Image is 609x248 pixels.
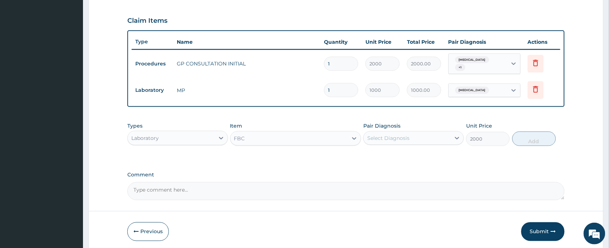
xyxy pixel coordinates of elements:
[367,134,409,142] div: Select Diagnosis
[42,77,100,150] span: We're online!
[403,35,445,49] th: Total Price
[127,17,167,25] h3: Claim Items
[127,172,565,178] label: Comment
[173,83,320,98] td: MP
[455,64,465,71] span: + 1
[521,222,565,241] button: Submit
[127,222,169,241] button: Previous
[118,4,136,21] div: Minimize live chat window
[173,56,320,71] td: GP CONSULTATION INITIAL
[512,132,556,146] button: Add
[524,35,560,49] th: Actions
[132,84,173,97] td: Laboratory
[173,35,320,49] th: Name
[363,122,400,129] label: Pair Diagnosis
[230,122,242,129] label: Item
[132,57,173,70] td: Procedures
[362,35,403,49] th: Unit Price
[455,56,489,64] span: [MEDICAL_DATA]
[131,134,159,142] div: Laboratory
[4,168,137,194] textarea: Type your message and hit 'Enter'
[38,40,121,50] div: Chat with us now
[234,135,245,142] div: FBC
[320,35,362,49] th: Quantity
[127,123,143,129] label: Types
[13,36,29,54] img: d_794563401_company_1708531726252_794563401
[445,35,524,49] th: Pair Diagnosis
[132,35,173,48] th: Type
[466,122,492,129] label: Unit Price
[455,87,489,94] span: [MEDICAL_DATA]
